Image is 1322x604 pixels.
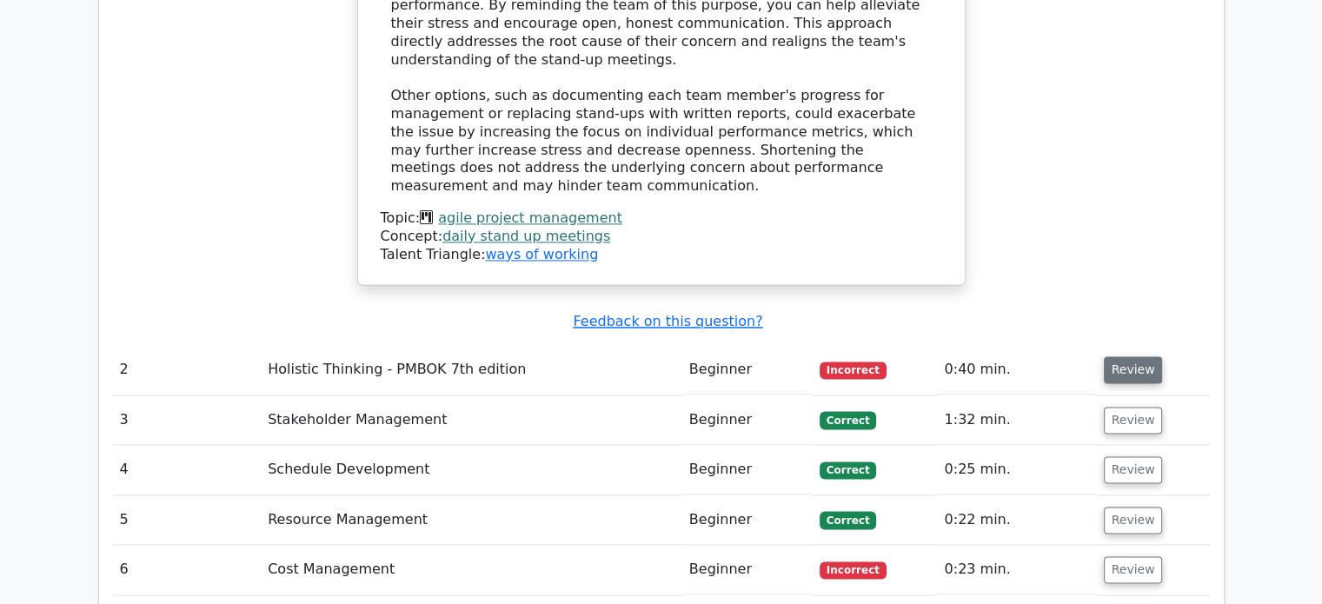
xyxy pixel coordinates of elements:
[438,209,622,226] a: agile project management
[937,545,1096,594] td: 0:23 min.
[573,313,762,329] a: Feedback on this question?
[113,345,262,395] td: 2
[1104,556,1163,583] button: Review
[682,545,813,594] td: Beginner
[113,545,262,594] td: 6
[937,395,1096,445] td: 1:32 min.
[1104,407,1163,434] button: Review
[113,445,262,494] td: 4
[261,445,682,494] td: Schedule Development
[682,395,813,445] td: Beginner
[937,345,1096,395] td: 0:40 min.
[381,209,942,228] div: Topic:
[261,395,682,445] td: Stakeholder Management
[820,411,876,428] span: Correct
[113,495,262,545] td: 5
[261,345,682,395] td: Holistic Thinking - PMBOK 7th edition
[442,228,610,244] a: daily stand up meetings
[682,495,813,545] td: Beginner
[261,495,682,545] td: Resource Management
[820,362,887,379] span: Incorrect
[937,445,1096,494] td: 0:25 min.
[937,495,1096,545] td: 0:22 min.
[820,461,876,479] span: Correct
[381,209,942,263] div: Talent Triangle:
[381,228,942,246] div: Concept:
[485,246,598,262] a: ways of working
[261,545,682,594] td: Cost Management
[1104,456,1163,483] button: Review
[682,445,813,494] td: Beginner
[820,511,876,528] span: Correct
[682,345,813,395] td: Beginner
[820,561,887,579] span: Incorrect
[1104,507,1163,534] button: Review
[1104,356,1163,383] button: Review
[113,395,262,445] td: 3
